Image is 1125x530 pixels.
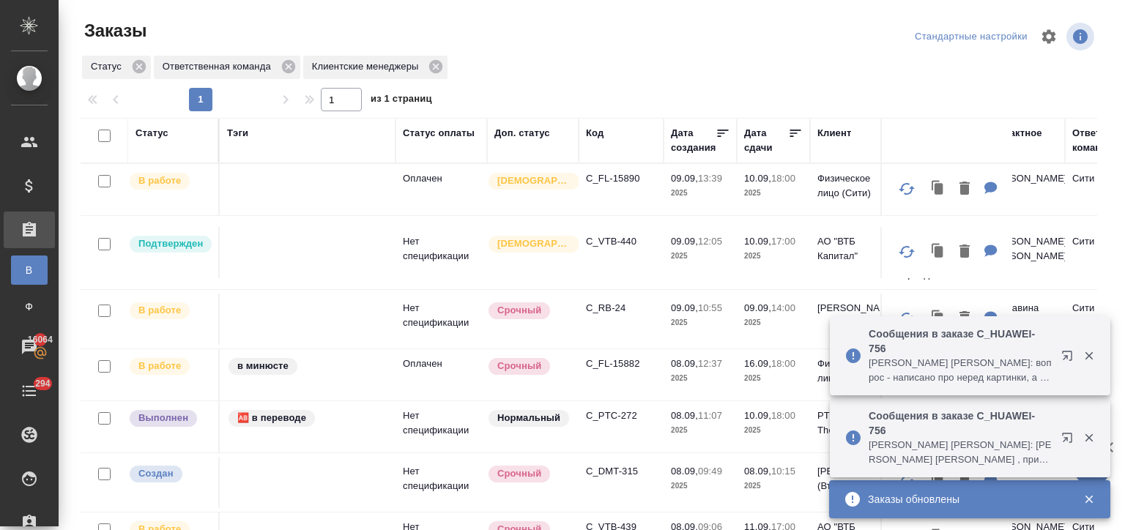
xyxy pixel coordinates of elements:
button: Закрыть [1074,349,1104,362]
p: 08.09, [744,466,771,477]
div: Код [586,126,604,141]
p: 12:05 [698,236,722,247]
p: 09.09, [671,302,698,313]
div: Выставляется автоматически, если на указанный объем услуг необходимо больше времени в стандартном... [487,357,571,376]
p: 2025 [671,371,729,386]
p: [DEMOGRAPHIC_DATA] [497,173,571,188]
div: split button [911,26,1031,48]
button: Удалить [952,174,977,204]
p: Срочный [497,466,541,481]
div: Выставляет ПМ после сдачи и проведения начислений. Последний этап для ПМа [128,408,211,428]
td: Нет спецификации [396,457,487,508]
div: Выставляет ПМ после принятия заказа от КМа [128,357,211,376]
p: 10.09, [744,236,771,247]
p: Физическое лицо (Сити) [817,171,888,201]
p: 12:37 [698,358,722,369]
td: Нет спецификации [396,227,487,278]
p: Нормальный [497,411,560,425]
p: [PERSON_NAME] [817,301,888,316]
p: Срочный [497,359,541,373]
p: АО "ВТБ Капитал" [817,234,888,264]
div: Контактное лицо [987,126,1058,155]
button: Удалить [952,304,977,334]
div: Заказы обновлены [868,492,1061,507]
button: Закрыть [1074,493,1104,506]
p: В работе [138,303,181,318]
button: Клонировать [924,304,952,334]
div: Выставляет ПМ после принятия заказа от КМа [128,171,211,191]
p: C_FL-15882 [586,357,656,371]
p: 2025 [744,423,803,438]
td: Трускавина [PERSON_NAME] [980,294,1065,345]
div: Ответственная команда [154,56,300,79]
div: Статус оплаты [403,126,475,141]
div: Клиентские менеджеры [303,56,448,79]
a: 294 [4,373,55,409]
p: 2025 [744,249,803,264]
div: 🆎 в переводе [227,408,388,428]
p: C_PTC-272 [586,408,656,423]
p: 09.09, [671,173,698,184]
p: Клиентские менеджеры [312,59,424,74]
p: [PERSON_NAME] [PERSON_NAME]: [PERSON_NAME] [PERSON_NAME] , приветик [869,438,1052,467]
p: В работе [138,359,181,373]
button: Клонировать [924,174,952,204]
button: Удалить [952,237,977,267]
p: Срочный [497,303,541,318]
p: 10:55 [698,302,722,313]
div: Выставляет ПМ после принятия заказа от КМа [128,301,211,321]
td: Нет спецификации [396,294,487,345]
p: 08.09, [671,410,698,421]
p: 18:00 [771,358,795,369]
p: 10.09, [744,173,771,184]
p: [PERSON_NAME] [PERSON_NAME]: вопрос - написано про неред картинки, а поле Заметки в презах надо б... [869,356,1052,385]
div: Выставляется автоматически для первых 3 заказов нового контактного лица. Особое внимание [487,234,571,254]
div: Статус по умолчанию для стандартных заказов [487,408,571,428]
div: Статус [82,56,151,79]
a: 16064 [4,329,55,365]
span: Посмотреть информацию [1066,23,1097,51]
span: В [18,263,40,277]
p: 09.09, [744,302,771,313]
p: Выполнен [138,411,188,425]
button: Обновить [889,234,924,269]
p: 08.09, [671,358,698,369]
p: PTC Therapeutics [817,408,888,438]
div: Доп. статус [494,126,550,141]
p: 2025 [671,249,729,264]
div: Выставляется автоматически при создании заказа [128,464,211,484]
p: В работе [138,173,181,188]
td: Оплачен [396,349,487,400]
a: Ф [11,292,48,321]
p: C_DMT-315 [586,464,656,479]
p: 🆎 в переводе [237,411,306,425]
p: 17:00 [771,236,795,247]
p: ООО "Сырьевые Товары Трейдинг" [902,223,973,282]
div: Дата создания [671,126,716,155]
div: Дата сдачи [744,126,788,155]
button: Открыть в новой вкладке [1052,341,1088,376]
span: 16064 [19,332,62,347]
div: Выставляет КМ после уточнения всех необходимых деталей и получения согласия клиента на запуск. С ... [128,234,211,254]
p: 08.09, [671,466,698,477]
div: Выставляется автоматически, если на указанный объем услуг необходимо больше времени в стандартном... [487,301,571,321]
td: Оплачен [396,164,487,215]
p: 11:07 [698,410,722,421]
p: 09:49 [698,466,722,477]
p: 2025 [744,186,803,201]
button: Закрыть [1074,431,1104,444]
div: Выставляется автоматически для первых 3 заказов нового контактного лица. Особое внимание [487,171,571,191]
button: Обновить [889,301,924,336]
p: C_VTB-440 [586,234,656,249]
p: 2025 [744,316,803,330]
p: 10.09, [744,410,771,421]
p: 18:00 [771,173,795,184]
p: 2025 [744,479,803,493]
p: 2025 [671,479,729,493]
button: Клонировать [924,237,952,267]
p: Создан [138,466,174,481]
p: 2025 [744,371,803,386]
p: [PERSON_NAME] (Втб Капитал) [817,464,888,493]
p: [DEMOGRAPHIC_DATA] [497,236,571,251]
p: в минюсте [237,359,289,373]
